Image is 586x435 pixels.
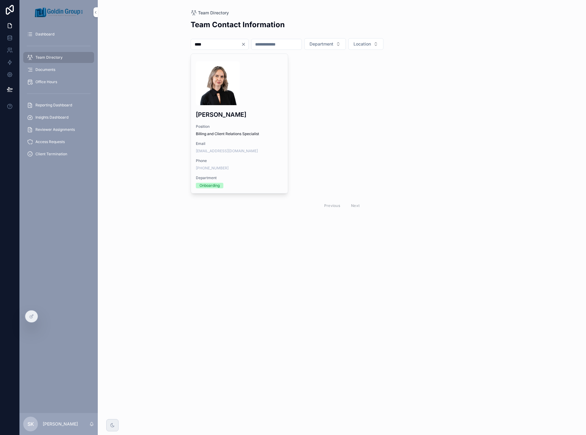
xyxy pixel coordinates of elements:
a: Reporting Dashboard [23,100,94,111]
span: Team Directory [35,55,63,60]
span: Location [353,41,371,47]
a: Office Hours [23,76,94,87]
img: Svitlana-Pivtorak-alt.jpg [196,61,240,105]
a: Svitlana-Pivtorak-alt.jpg[PERSON_NAME]PositionBilling and Client Relations SpecialistEmail[EMAIL_... [191,53,288,194]
span: Client Termination [35,152,67,157]
span: Phone [196,158,283,163]
span: Email [196,141,283,146]
span: Documents [35,67,55,72]
a: [EMAIL_ADDRESS][DOMAIN_NAME] [196,149,258,153]
img: App logo [35,7,82,17]
span: Reporting Dashboard [35,103,72,108]
p: [PERSON_NAME] [43,421,78,427]
a: Insights Dashboard [23,112,94,123]
button: Select Button [304,38,346,50]
h3: [PERSON_NAME] [196,110,283,119]
a: Reviewer Assignments [23,124,94,135]
span: Access Requests [35,139,65,144]
span: Position [196,124,283,129]
a: Access Requests [23,136,94,147]
div: Onboarding [200,183,220,188]
button: Clear [241,42,248,47]
a: Team Directory [191,10,229,16]
span: Office Hours [35,79,57,84]
div: scrollable content [20,24,98,168]
a: Client Termination [23,149,94,160]
span: Team Directory [198,10,229,16]
a: [PHONE_NUMBER] [196,166,229,171]
span: SK [27,420,34,428]
span: Dashboard [35,32,54,37]
a: Documents [23,64,94,75]
span: Department [196,175,283,180]
a: Dashboard [23,29,94,40]
span: Billing and Client Relations Specialist [196,131,283,136]
span: Reviewer Assignments [35,127,75,132]
span: Insights Dashboard [35,115,68,120]
span: Department [309,41,333,47]
button: Select Button [348,38,383,50]
h2: Team Contact Information [191,20,285,30]
a: Team Directory [23,52,94,63]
